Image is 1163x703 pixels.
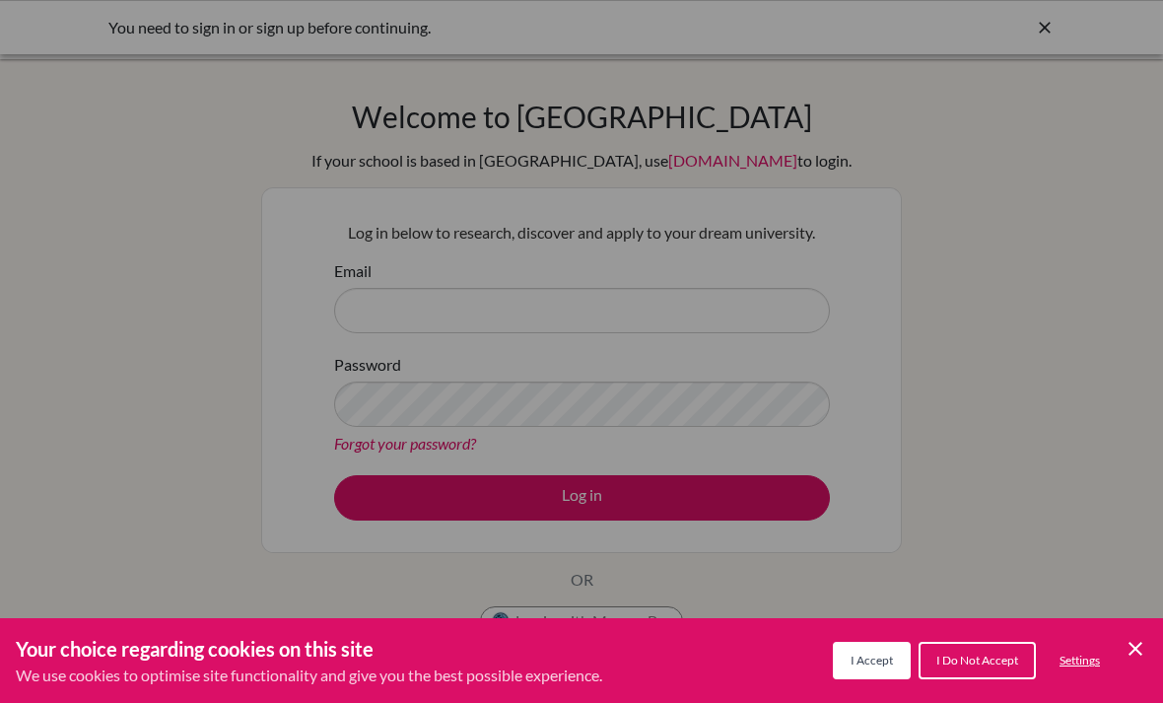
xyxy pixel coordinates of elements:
button: Settings [1044,644,1116,677]
h3: Your choice regarding cookies on this site [16,634,602,664]
span: Settings [1060,653,1100,668]
button: Save and close [1124,637,1147,661]
button: I Do Not Accept [919,642,1036,679]
span: I Do Not Accept [936,653,1018,668]
span: I Accept [851,653,893,668]
button: I Accept [833,642,911,679]
p: We use cookies to optimise site functionality and give you the best possible experience. [16,664,602,687]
